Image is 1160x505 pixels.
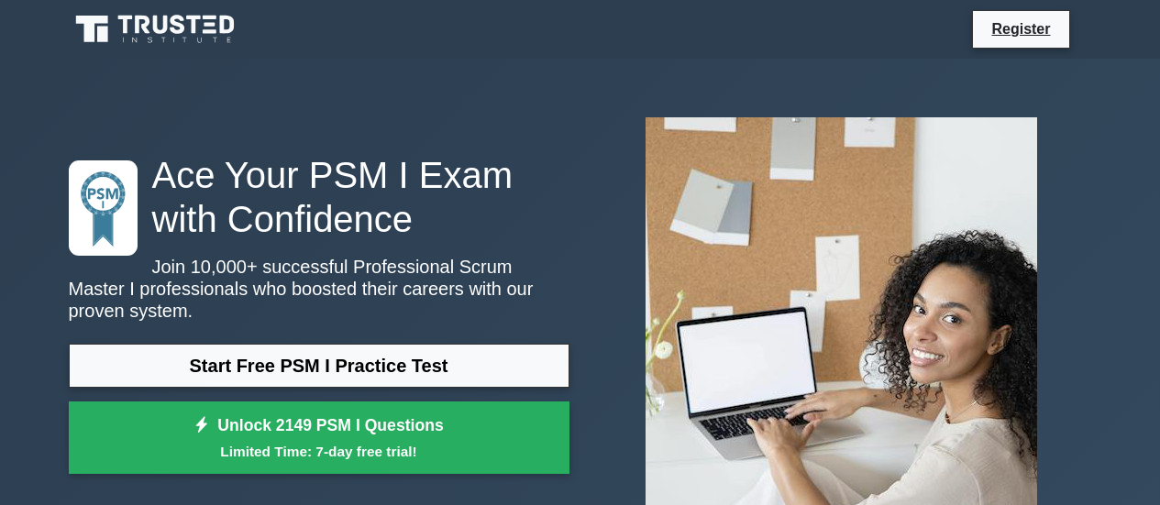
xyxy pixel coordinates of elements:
h1: Ace Your PSM I Exam with Confidence [69,153,569,241]
small: Limited Time: 7-day free trial! [92,441,547,462]
p: Join 10,000+ successful Professional Scrum Master I professionals who boosted their careers with ... [69,256,569,322]
a: Unlock 2149 PSM I QuestionsLimited Time: 7-day free trial! [69,401,569,475]
a: Register [980,17,1061,40]
a: Start Free PSM I Practice Test [69,344,569,388]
